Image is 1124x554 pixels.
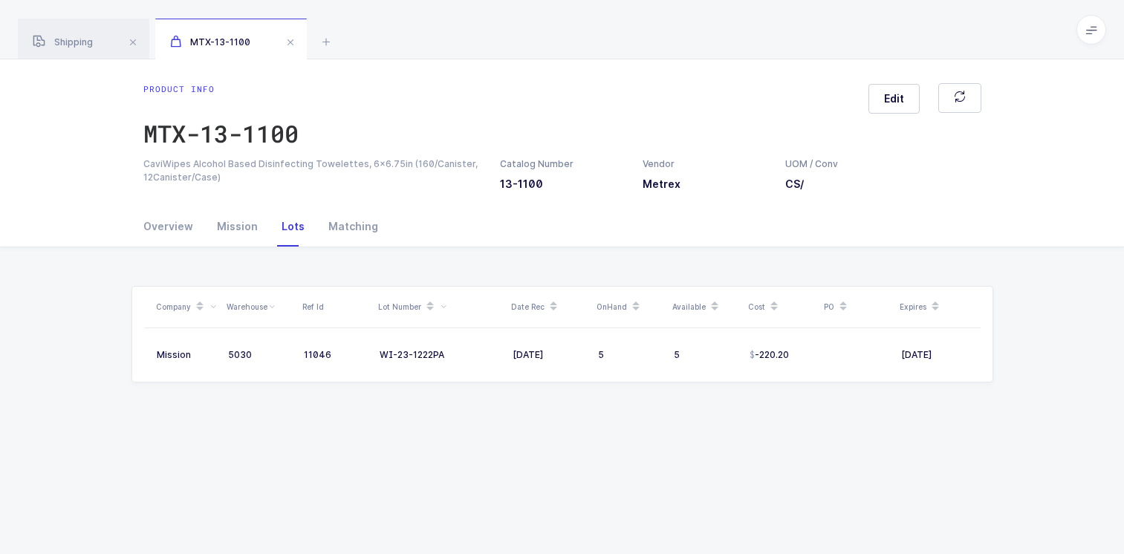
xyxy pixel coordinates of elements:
div: Product info [143,83,299,95]
div: 5 [674,349,738,361]
span: MTX-13-1100 [170,36,250,48]
span: WI-23-1222PA [380,349,444,360]
div: 5030 [228,349,292,361]
div: 5 [598,349,662,361]
div: Expires [900,294,976,319]
div: PO [824,294,891,319]
div: Company [156,294,218,319]
div: Lots [270,206,316,247]
div: -220.20 [750,349,789,361]
div: OnHand [597,294,663,319]
span: / [800,177,804,190]
div: Cost [748,294,815,319]
div: UOM / Conv [785,157,839,171]
div: CaviWipes Alcohol Based Disinfecting Towelettes, 6x6.75in (160/Canister, 12Canister/Case) [143,157,482,184]
div: Matching [316,206,378,247]
div: Lot Number [378,294,502,319]
div: Mission [157,349,216,361]
span: 11046 [304,349,331,360]
div: Vendor [643,157,767,171]
div: Date Rec [511,294,588,319]
h3: Metrex [643,177,767,192]
span: Edit [884,91,904,106]
div: [DATE] [513,349,586,361]
div: Overview [143,206,205,247]
div: [DATE] [901,349,968,361]
h3: CS [785,177,839,192]
button: Edit [868,84,920,114]
div: Warehouse [227,294,293,319]
div: Ref Id [302,301,369,313]
span: Shipping [33,36,93,48]
div: Mission [205,206,270,247]
div: Available [672,294,739,319]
